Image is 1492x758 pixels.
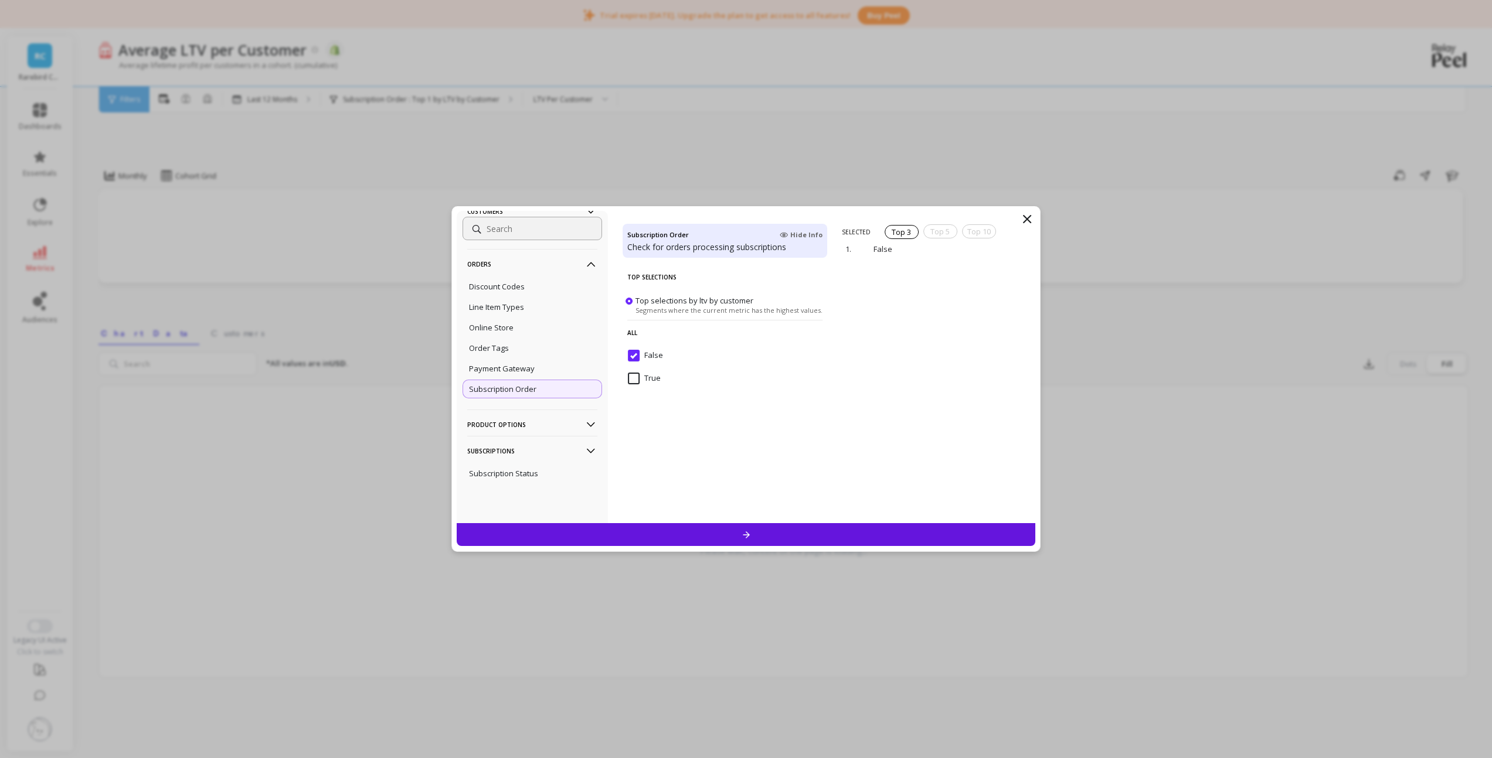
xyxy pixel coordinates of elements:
p: Check for orders processing subscriptions [627,241,823,253]
p: Online Store [469,322,514,333]
input: Search [463,217,602,240]
span: Top selections by ltv by customer [635,295,753,306]
p: Line Item Types [469,302,524,312]
p: Top Selections [627,265,823,289]
p: False [874,244,960,254]
div: Top 5 [923,224,957,238]
div: Top 10 [962,224,996,238]
p: Payment Gateway [469,363,535,374]
p: Discount Codes [469,281,525,292]
span: Segments where the current metric has the highest values. [635,306,823,315]
p: All [627,320,823,345]
div: Top 3 [885,225,919,239]
p: Product Options [467,409,597,439]
span: True [628,373,661,384]
p: Subscription Order [469,384,536,394]
p: Orders [467,249,597,279]
span: Hide Info [780,230,823,240]
p: Subscription Status [469,468,538,479]
p: Order Tags [469,343,509,353]
p: Subscriptions [467,436,597,466]
span: False [628,350,663,361]
p: 1. [845,244,857,254]
p: Customers [467,196,597,226]
p: SELECTED [842,228,871,236]
h4: Subscription Order [627,228,689,241]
